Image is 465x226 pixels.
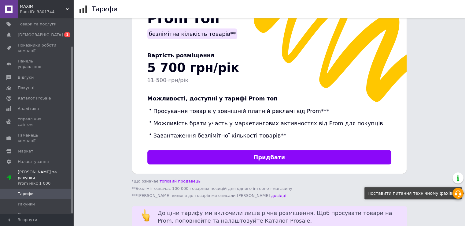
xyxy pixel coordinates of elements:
[147,61,239,75] span: 5 700 грн/рік
[364,187,462,199] div: Поставити питання технічному фахівцю
[20,9,73,15] div: Ваш ID: 3801744
[18,43,57,54] span: Показники роботи компанії
[18,32,63,38] span: [DEMOGRAPHIC_DATA]
[147,150,391,164] a: Придбати
[18,75,34,80] span: Відгуки
[18,116,57,127] span: Управління сайтом
[18,96,51,101] span: Каталог ProSale
[147,10,220,26] span: Prom топ
[18,191,34,197] span: Тарифи
[153,120,383,126] span: Можливість брати участь у маркетингових активностях від Prom для покупців
[92,6,117,13] h1: Тарифи
[153,108,329,114] span: Просування товарів у зовнішній платній рекламі від Prom***
[64,32,70,37] span: 1
[147,52,214,58] span: Вартість розміщення
[158,210,392,224] span: До ціни тарифу ми включили лише річне розміщення. Щоб просувати товари на Prom, поповнюйте та нал...
[147,77,189,83] span: 11 500 грн/рік
[18,169,73,186] span: [PERSON_NAME] та рахунки
[132,186,292,191] span: **Безліміт означає 100 000 товарних позицій для одного інтернет-магазину
[158,179,201,183] a: топовий продавець
[18,133,57,144] span: Гаманець компанії
[132,193,286,198] span: ***[PERSON_NAME] вимоги до товарів ми описали [PERSON_NAME]
[18,85,34,91] span: Покупці
[18,149,33,154] span: Маркет
[153,132,286,139] span: Завантаження безлімітної кількості товарів**
[18,181,73,186] div: Prom мікс 1 000
[18,159,49,164] span: Налаштування
[18,106,39,111] span: Аналітика
[18,21,57,27] span: Товари та послуги
[132,179,201,183] span: *Що означає
[18,212,57,223] span: Програма "Приведи друга"
[149,31,236,37] span: безлімітна кількість товарів**
[18,58,57,70] span: Панель управління
[18,202,35,207] span: Рахунки
[20,4,66,9] span: MAXIM
[147,95,278,102] span: Можливості, доступні у тарифі Prom топ
[142,209,151,221] img: :point_up_2:
[270,193,286,198] a: довідці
